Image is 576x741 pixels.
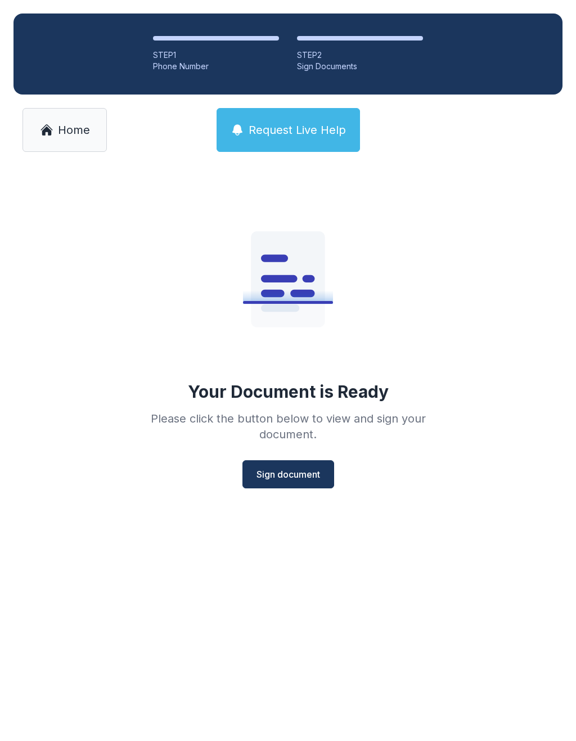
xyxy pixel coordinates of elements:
div: Phone Number [153,61,279,72]
div: Your Document is Ready [188,381,389,402]
div: Please click the button below to view and sign your document. [126,411,450,442]
div: STEP 1 [153,50,279,61]
div: STEP 2 [297,50,423,61]
div: Sign Documents [297,61,423,72]
span: Request Live Help [249,122,346,138]
span: Sign document [256,468,320,481]
span: Home [58,122,90,138]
